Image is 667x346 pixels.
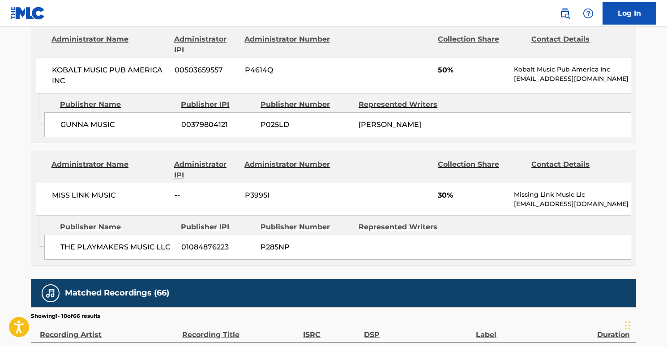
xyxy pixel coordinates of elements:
iframe: Chat Widget [622,303,667,346]
a: Log In [603,2,656,25]
div: Publisher IPI [181,222,254,232]
div: Administrator Number [244,34,331,55]
span: 01084876223 [181,242,254,253]
div: DSP [364,320,471,340]
div: Collection Share [438,159,525,181]
div: Administrator Number [244,159,331,181]
div: Administrator Name [51,159,167,181]
img: MLC Logo [11,7,45,20]
span: KOBALT MUSIC PUB AMERICA INC [52,65,168,86]
div: Administrator IPI [174,159,238,181]
div: Represented Writers [359,222,450,232]
span: [PERSON_NAME] [359,120,421,129]
div: Publisher Name [60,222,174,232]
p: [EMAIL_ADDRESS][DOMAIN_NAME] [514,199,631,209]
p: Kobalt Music Pub America Inc [514,65,631,74]
div: Sürükle [625,312,630,339]
span: MISS LINK MUSIC [52,190,168,201]
span: 00379804121 [181,119,254,130]
span: THE PLAYMAKERS MUSIC LLC [60,242,175,253]
p: [EMAIL_ADDRESS][DOMAIN_NAME] [514,74,631,84]
img: help [583,8,594,19]
div: Administrator IPI [174,34,238,55]
img: Matched Recordings [45,288,56,299]
div: Sohbet Aracı [622,303,667,346]
div: Contact Details [531,34,618,55]
span: -- [175,190,238,201]
div: Recording Title [182,320,299,340]
span: 50% [438,65,507,76]
div: Publisher Number [261,222,352,232]
div: Duration [597,320,632,340]
div: ISRC [303,320,359,340]
div: Help [579,4,597,22]
div: Publisher Name [60,99,174,110]
h5: Matched Recordings (66) [65,288,169,298]
a: Public Search [556,4,574,22]
div: Label [476,320,592,340]
div: Administrator Name [51,34,167,55]
div: Publisher IPI [181,99,254,110]
div: Represented Writers [359,99,450,110]
span: 30% [438,190,507,201]
p: Showing 1 - 10 of 66 results [31,312,100,320]
div: Contact Details [531,159,618,181]
span: P3995I [245,190,332,201]
div: Publisher Number [261,99,352,110]
p: Missing Link Music Llc [514,190,631,199]
span: GUNNA MUSIC [60,119,175,130]
span: P4614Q [245,65,332,76]
span: 00503659557 [175,65,238,76]
span: P285NP [261,242,352,253]
div: Recording Artist [40,320,178,340]
div: Collection Share [438,34,525,55]
img: search [560,8,570,19]
span: P025LD [261,119,352,130]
